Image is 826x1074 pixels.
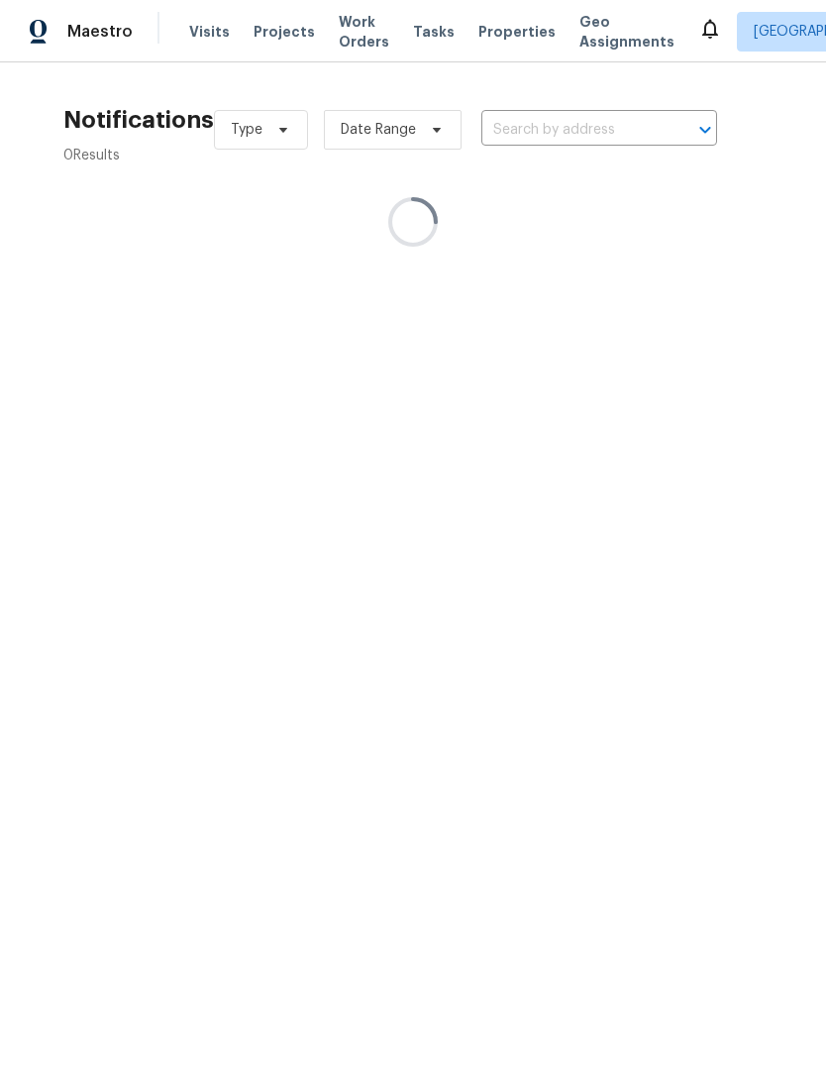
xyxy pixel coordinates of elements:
button: Open [691,116,719,144]
input: Search by address [481,115,662,146]
span: Work Orders [339,12,389,52]
div: 0 Results [63,146,214,165]
span: Visits [189,22,230,42]
h2: Notifications [63,110,214,130]
span: Maestro [67,22,133,42]
span: Date Range [341,120,416,140]
span: Type [231,120,262,140]
span: Tasks [413,25,455,39]
span: Geo Assignments [579,12,674,52]
span: Projects [254,22,315,42]
span: Properties [478,22,556,42]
